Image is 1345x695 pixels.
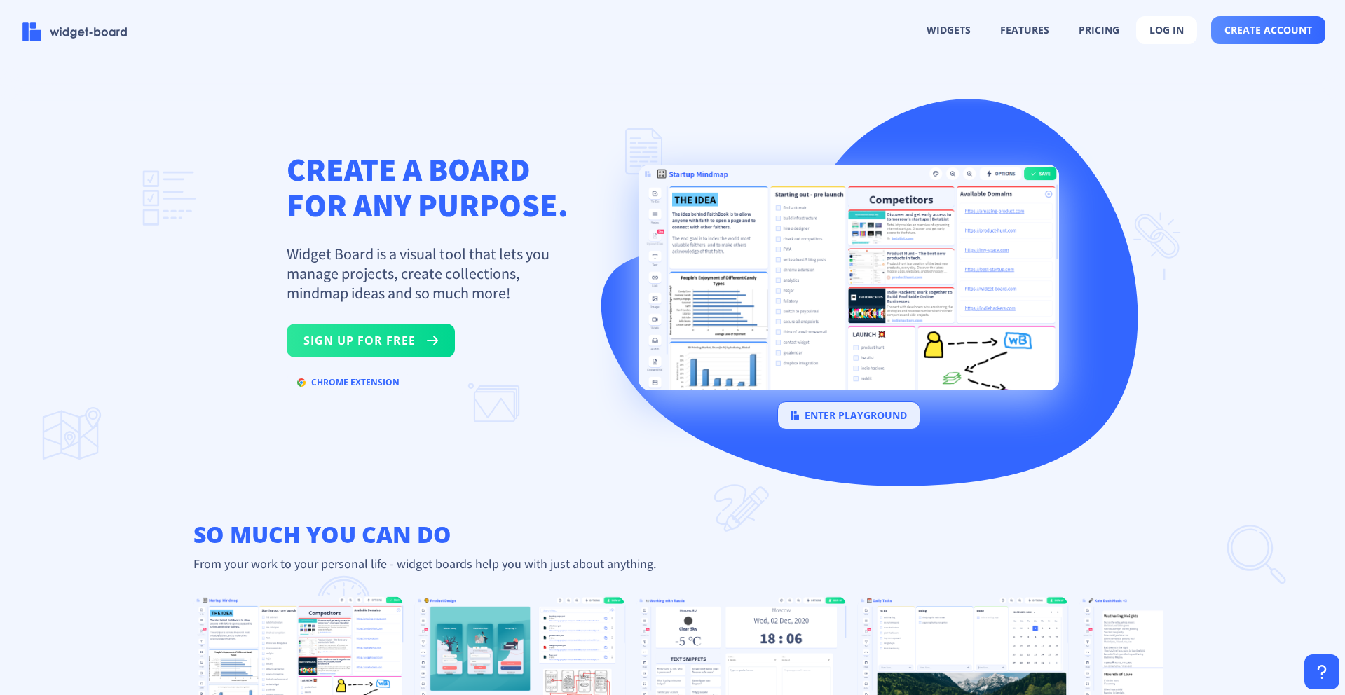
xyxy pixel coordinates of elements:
button: chrome extension [287,371,410,394]
button: enter playground [777,401,920,429]
h1: CREATE A BOARD FOR ANY PURPOSE. [287,151,568,223]
button: create account [1211,16,1325,44]
span: create account [1224,25,1312,36]
h2: so much you can do [182,521,1163,549]
button: sign up for free [287,324,455,357]
button: features [988,17,1062,43]
button: pricing [1066,17,1132,43]
button: log in [1136,16,1197,44]
p: Widget Board is a visual tool that lets you manage projects, create collections, mindmap ideas an... [287,244,567,303]
img: chrome.svg [297,378,306,387]
img: logo.svg [791,411,799,420]
p: From your work to your personal life - widget boards help you with just about anything. [182,556,1163,572]
a: chrome extension [287,379,410,392]
img: logo-name.svg [22,22,128,41]
button: widgets [914,17,983,43]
